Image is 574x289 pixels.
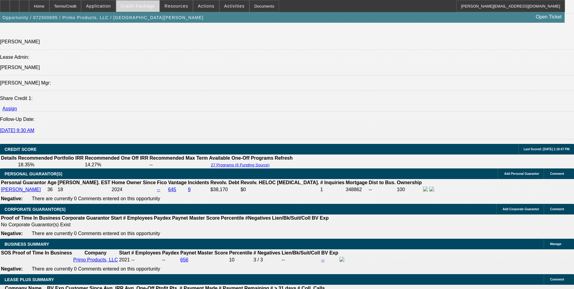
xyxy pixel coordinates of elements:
[209,155,274,161] th: Available One-Off Programs
[121,4,155,8] span: Credit Package
[188,187,191,192] a: 9
[220,0,249,12] button: Activities
[32,231,160,236] span: There are currently 0 Comments entered on this opportunity
[1,250,11,256] th: SOS
[32,196,160,201] span: There are currently 0 Comments entered on this opportunity
[229,257,252,263] div: 10
[224,4,245,8] span: Activities
[198,4,215,8] span: Actions
[1,180,46,185] b: Personal Guarantor
[32,266,160,271] span: There are currently 0 Comments entered on this opportunity
[369,180,396,185] b: Dist to Bus.
[18,155,84,161] th: Recommended Portfolio IRR
[154,215,171,221] b: Paydex
[2,15,204,20] span: Opportunity / 072500695 / Primo Products, LLC / [GEOGRAPHIC_DATA][PERSON_NAME]
[157,180,167,185] b: Fico
[423,187,428,191] img: facebook-icon.png
[321,257,325,262] a: --
[112,187,123,192] span: 2024
[550,278,564,281] span: Comment
[254,257,280,263] div: 3 / 3
[157,187,160,192] a: --
[62,215,110,221] b: Corporate Guarantor
[188,180,209,185] b: Incidents
[84,162,149,168] td: 14.27%
[73,257,118,262] a: Primo Products, LLC
[47,180,56,185] b: Age
[241,180,319,185] b: Revolv. HELOC [MEDICAL_DATA].
[1,187,41,192] a: [PERSON_NAME]
[346,186,368,193] td: 348862
[320,180,344,185] b: # Inquiries
[210,186,240,193] td: $38,170
[2,106,17,111] a: Assign
[112,180,156,185] b: Home Owner Since
[116,0,159,12] button: Credit Package
[131,250,161,255] b: # Employees
[550,242,561,246] span: Manage
[1,196,23,201] b: Negative:
[193,0,219,12] button: Actions
[131,257,135,262] span: --
[339,257,344,262] img: facebook-icon.png
[86,4,111,8] span: Application
[274,155,293,161] th: Refresh
[5,171,62,176] span: PERSONAL GUARANTOR(S)
[504,172,539,175] span: Add Personal Guarantor
[160,0,193,12] button: Resources
[396,186,422,193] td: 100
[162,257,179,263] td: --
[209,162,271,168] button: 27 Programs (6 Funding Source)
[57,186,111,193] td: 18
[550,172,564,175] span: Comment
[162,250,179,255] b: Paydex
[5,207,66,212] span: CORPORATE GUARANTOR(S)
[533,12,564,22] a: Open Ticket
[5,242,49,247] span: BUSINESS SUMMARY
[1,215,61,221] th: Proof of Time In Business
[84,155,149,161] th: Recommended One Off IRR
[1,231,23,236] b: Negative:
[111,215,122,221] b: Start
[18,162,84,168] td: 18.35%
[281,257,320,263] td: --
[1,155,17,161] th: Details
[168,187,176,192] a: 645
[229,250,252,255] b: Percentile
[312,215,329,221] b: BV Exp
[12,250,72,256] th: Proof of Time In Business
[149,155,208,161] th: Recommended Max Term
[320,186,345,193] td: 1
[180,257,189,262] a: 656
[245,215,271,221] b: #Negatives
[119,257,130,263] td: 2021
[123,215,153,221] b: # Employees
[81,0,115,12] button: Application
[429,187,434,191] img: linkedin-icon.png
[272,215,310,221] b: Lien/Bk/Suit/Coll
[210,180,239,185] b: Revolv. Debt
[149,162,208,168] td: --
[58,180,110,185] b: [PERSON_NAME]. EST
[119,250,130,255] b: Start
[503,208,539,211] span: Add Corporate Guarantor
[5,277,54,282] span: LEASE PLUS SUMMARY
[47,186,57,193] td: 36
[180,250,228,255] b: Paynet Master Score
[5,147,37,152] span: CREDIT SCORE
[397,180,422,185] b: Ownership
[165,4,188,8] span: Resources
[346,180,368,185] b: Mortgage
[282,250,320,255] b: Lien/Bk/Suit/Coll
[369,186,396,193] td: --
[172,215,220,221] b: Paynet Master Score
[550,208,564,211] span: Comment
[321,250,338,255] b: BV Exp
[84,250,107,255] b: Company
[221,215,244,221] b: Percentile
[240,186,320,193] td: $0
[1,222,331,228] td: No Corporate Guarantor(s) Exist
[168,180,187,185] b: Vantage
[254,250,280,255] b: # Negatives
[1,266,23,271] b: Negative:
